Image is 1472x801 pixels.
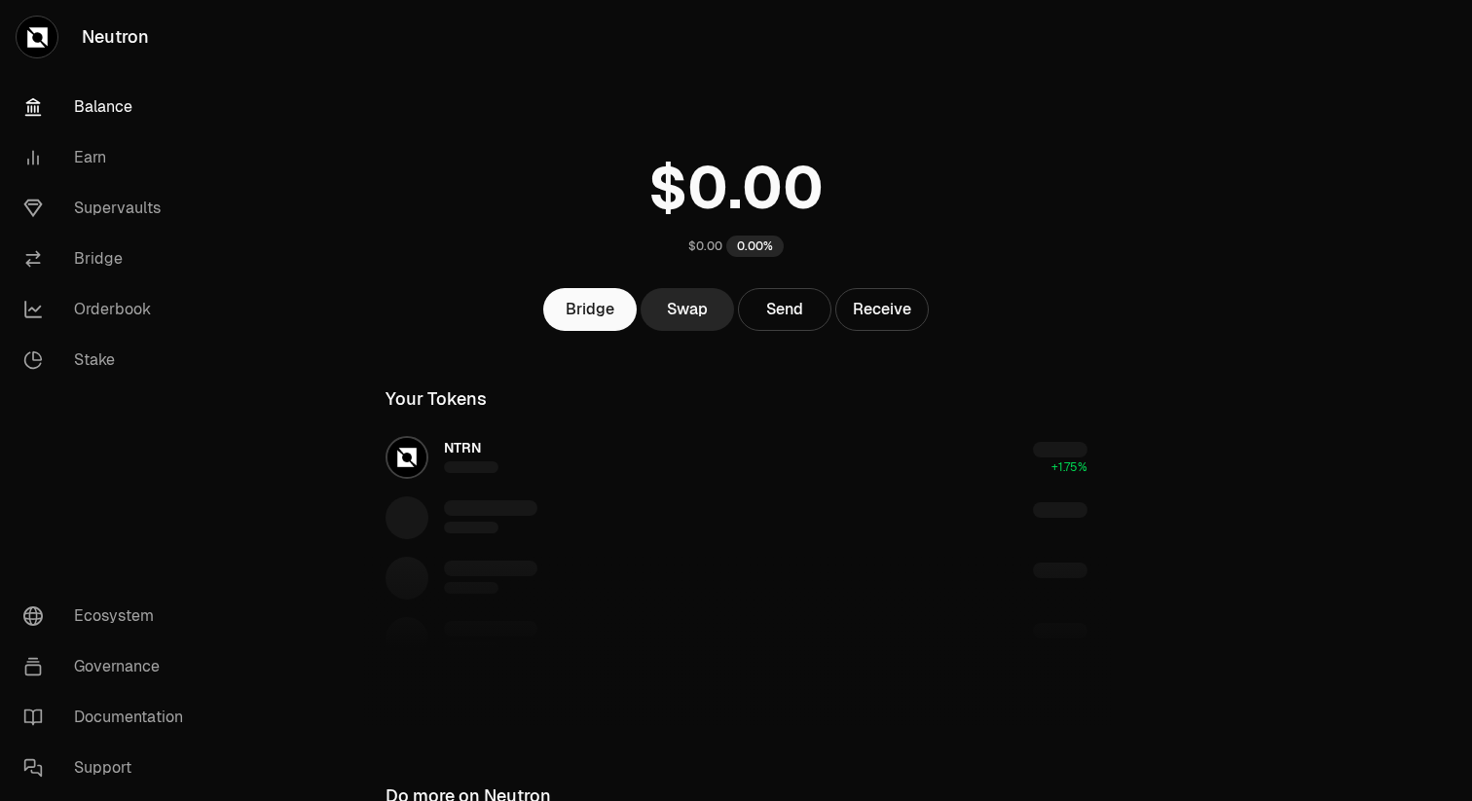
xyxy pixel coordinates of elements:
[8,183,210,234] a: Supervaults
[835,288,929,331] button: Receive
[688,238,722,254] div: $0.00
[8,692,210,743] a: Documentation
[8,591,210,641] a: Ecosystem
[386,385,487,413] div: Your Tokens
[641,288,734,331] a: Swap
[8,743,210,793] a: Support
[8,82,210,132] a: Balance
[8,234,210,284] a: Bridge
[726,236,784,257] div: 0.00%
[8,284,210,335] a: Orderbook
[543,288,637,331] a: Bridge
[8,335,210,385] a: Stake
[8,641,210,692] a: Governance
[8,132,210,183] a: Earn
[738,288,831,331] button: Send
